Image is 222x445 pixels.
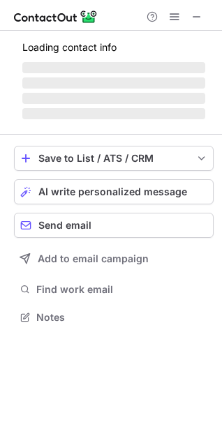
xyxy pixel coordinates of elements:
button: save-profile-one-click [14,146,214,171]
span: ‌ [22,93,205,104]
img: ContactOut v5.3.10 [14,8,98,25]
button: Send email [14,213,214,238]
p: Loading contact info [22,42,205,53]
span: ‌ [22,108,205,119]
div: Save to List / ATS / CRM [38,153,189,164]
span: Send email [38,220,91,231]
button: Find work email [14,280,214,299]
span: Notes [36,311,208,324]
button: Add to email campaign [14,246,214,271]
span: Find work email [36,283,208,296]
span: AI write personalized message [38,186,187,197]
button: AI write personalized message [14,179,214,204]
span: ‌ [22,62,205,73]
span: Add to email campaign [38,253,149,264]
button: Notes [14,308,214,327]
span: ‌ [22,77,205,89]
